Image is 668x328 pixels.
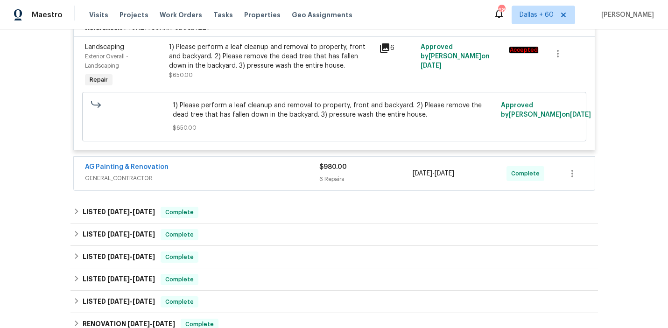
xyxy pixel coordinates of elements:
span: [DATE] [133,298,155,305]
span: Properties [244,10,281,20]
a: AG Painting & Renovation [85,164,169,170]
span: - [107,209,155,215]
span: Complete [162,297,197,307]
span: Complete [162,208,197,217]
span: Complete [162,252,197,262]
span: [DATE] [133,253,155,260]
span: Complete [162,275,197,284]
div: 6 [379,42,415,54]
span: [DATE] [107,231,130,237]
span: Dallas + 60 [520,10,554,20]
h6: LISTED [83,274,155,285]
div: LISTED [DATE]-[DATE]Complete [70,246,598,268]
span: [DATE] [107,298,130,305]
h6: LISTED [83,296,155,307]
span: Exterior Overall - Landscaping [85,54,128,69]
span: [DATE] [413,170,432,177]
span: Tasks [213,12,233,18]
span: - [107,298,155,305]
span: [DATE] [133,276,155,282]
span: [DATE] [133,231,155,237]
div: LISTED [DATE]-[DATE]Complete [70,201,598,223]
span: 1) Please perform a leaf cleanup and removal to property, front and backyard. 2) Please remove th... [173,101,495,119]
span: $980.00 [319,164,347,170]
div: LISTED [DATE]-[DATE]Complete [70,291,598,313]
span: Maestro [32,10,63,20]
div: LISTED [DATE]-[DATE]Complete [70,268,598,291]
div: 6 Repairs [319,174,413,184]
span: Repair [86,75,112,84]
span: Complete [511,169,543,178]
span: Approved by [PERSON_NAME] on [501,102,591,118]
span: Work Orders [160,10,202,20]
h6: LISTED [83,251,155,263]
span: - [107,253,155,260]
span: [DATE] [570,112,591,118]
div: 1) Please perform a leaf cleanup and removal to property, front and backyard. 2) Please remove th... [169,42,373,70]
em: Accepted [509,47,538,53]
span: Projects [120,10,148,20]
span: Visits [89,10,108,20]
span: [DATE] [107,253,130,260]
span: GENERAL_CONTRACTOR [85,174,319,183]
span: Complete [162,230,197,239]
span: $650.00 [169,72,193,78]
span: Approved by [PERSON_NAME] on [421,44,490,69]
div: LISTED [DATE]-[DATE]Complete [70,223,598,246]
h6: LISTED [83,229,155,240]
span: [DATE] [127,321,150,327]
span: [DATE] [107,209,130,215]
span: - [107,276,155,282]
span: [DATE] [133,209,155,215]
span: - [107,231,155,237]
span: [DATE] [107,276,130,282]
span: [DATE] [421,63,442,69]
span: [DATE] [153,321,175,327]
span: Landscaping [85,44,124,50]
h6: LISTED [83,207,155,218]
span: $650.00 [173,123,495,133]
div: 687 [498,6,505,15]
span: - [127,321,175,327]
span: Geo Assignments [292,10,352,20]
span: [DATE] [435,170,454,177]
span: - [413,169,454,178]
span: [PERSON_NAME] [598,10,654,20]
